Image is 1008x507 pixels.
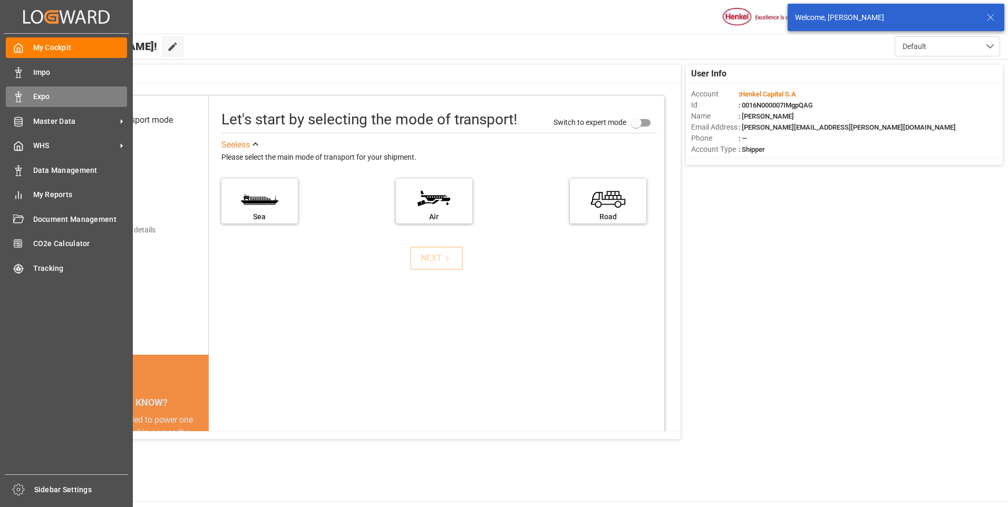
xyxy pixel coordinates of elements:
span: Expo [33,91,128,102]
span: Email Address [691,122,739,133]
span: My Cockpit [33,42,128,53]
span: : [739,90,796,98]
span: Name [691,111,739,122]
span: Data Management [33,165,128,176]
a: My Cockpit [6,37,127,58]
span: Hello [PERSON_NAME]! [44,36,157,56]
a: Data Management [6,160,127,180]
a: CO2e Calculator [6,233,127,254]
div: Let's start by selecting the mode of transport! [221,109,517,131]
span: : Shipper [739,145,765,153]
span: Default [903,41,926,52]
span: : — [739,134,747,142]
span: Id [691,100,739,111]
span: Switch to expert mode [554,118,626,126]
div: Road [575,211,641,222]
span: Tracking [33,263,128,274]
a: Impo [6,62,127,82]
span: Phone [691,133,739,144]
span: My Reports [33,189,128,200]
div: NEXT [421,252,453,265]
span: Impo [33,67,128,78]
span: Master Data [33,116,117,127]
div: Air [401,211,467,222]
div: Welcome, [PERSON_NAME] [795,12,976,23]
span: Sidebar Settings [34,484,129,495]
div: Sea [227,211,293,222]
button: open menu [895,36,1000,56]
span: WHS [33,140,117,151]
span: Henkel Capital S.A [740,90,796,98]
span: : 0016N000007IMgpQAG [739,101,813,109]
div: Add shipping details [90,225,156,236]
span: Account Type [691,144,739,155]
a: My Reports [6,184,127,205]
a: Document Management [6,209,127,229]
a: Expo [6,86,127,107]
button: NEXT [410,247,463,270]
button: next slide / item [194,414,209,502]
div: Please select the main mode of transport for your shipment. [221,151,657,164]
span: User Info [691,67,726,80]
span: Document Management [33,214,128,225]
a: Tracking [6,258,127,278]
span: : [PERSON_NAME][EMAIL_ADDRESS][PERSON_NAME][DOMAIN_NAME] [739,123,956,131]
div: See less [221,139,250,151]
span: Account [691,89,739,100]
img: Henkel%20logo.jpg_1689854090.jpg [723,8,811,26]
span: : [PERSON_NAME] [739,112,794,120]
span: CO2e Calculator [33,238,128,249]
